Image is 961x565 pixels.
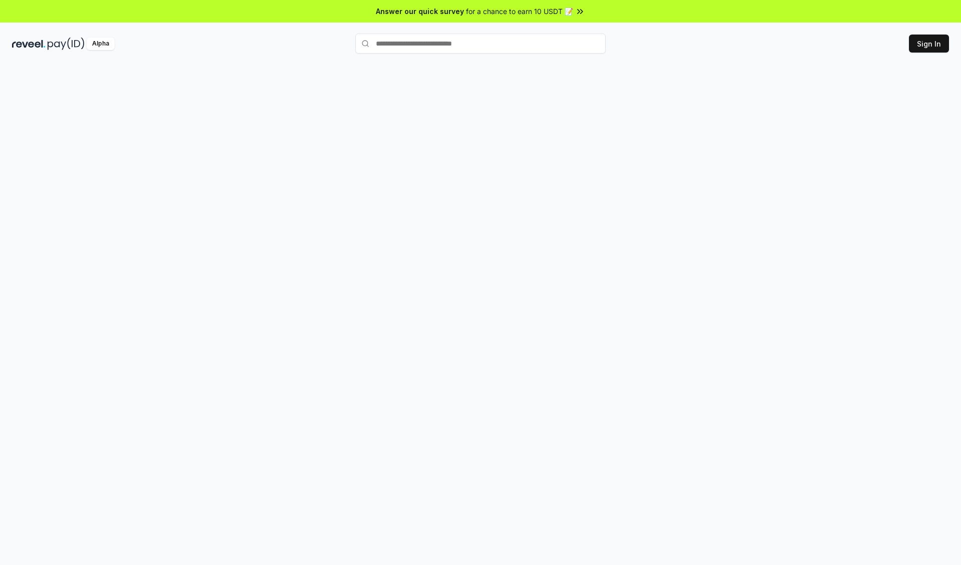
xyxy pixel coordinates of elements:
img: pay_id [48,38,85,50]
span: Answer our quick survey [376,6,464,17]
span: for a chance to earn 10 USDT 📝 [466,6,573,17]
div: Alpha [87,38,115,50]
img: reveel_dark [12,38,46,50]
button: Sign In [909,35,949,53]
